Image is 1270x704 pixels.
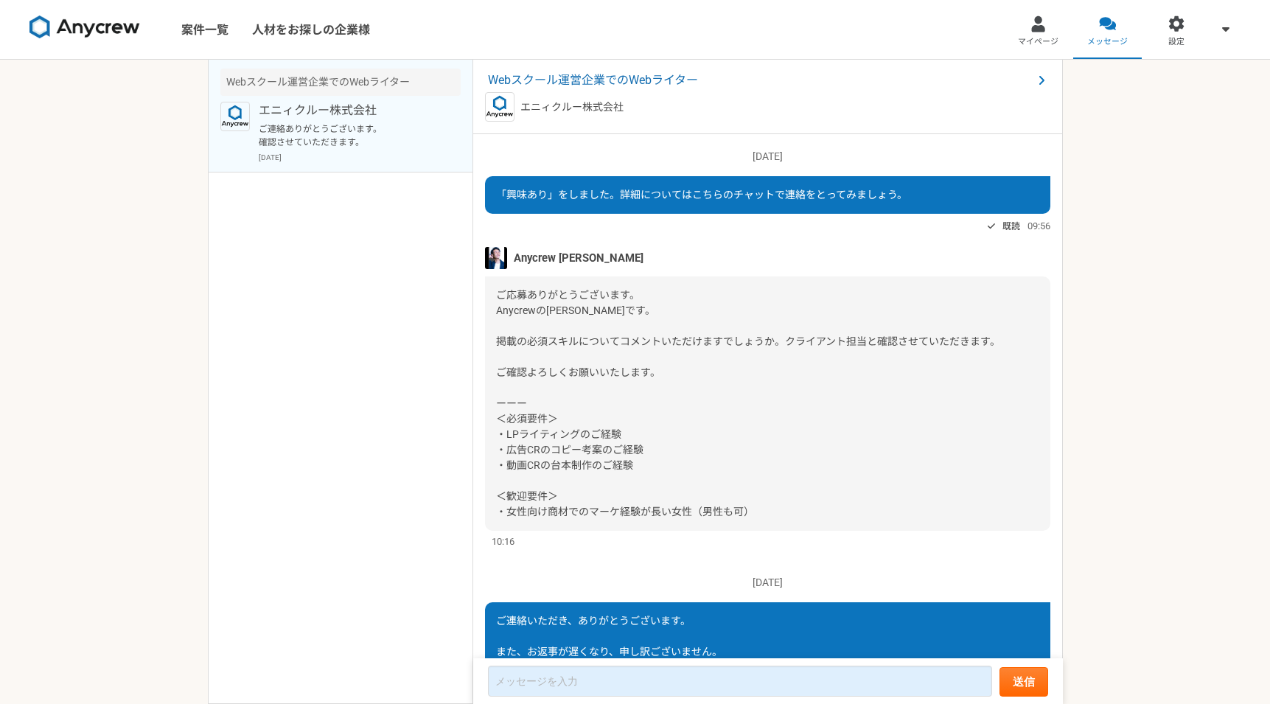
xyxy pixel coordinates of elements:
img: logo_text_blue_01.png [485,92,514,122]
img: logo_text_blue_01.png [220,102,250,131]
span: 10:16 [492,534,514,548]
p: エニィクルー株式会社 [520,100,624,115]
img: S__5267474.jpg [485,247,507,269]
span: 09:56 [1027,219,1050,233]
p: [DATE] [485,149,1050,164]
span: ご連絡いただき、ありがとうございます。 また、お返事が遅くなり、申し訳ございません。 必須スキルに関してですが、いずれも経験はございません。 [496,615,775,689]
p: [DATE] [485,575,1050,590]
p: エニィクルー株式会社 [259,102,441,119]
p: [DATE] [259,152,461,163]
span: ご応募ありがとうございます。 Anycrewの[PERSON_NAME]です。 掲載の必須スキルについてコメントいただけますでしょうか。クライアント担当と確認させていただきます。 ご確認よろしく... [496,289,1000,517]
img: 8DqYSo04kwAAAAASUVORK5CYII= [29,15,140,39]
span: 設定 [1168,36,1184,48]
span: 既読 [1002,217,1020,235]
span: メッセージ [1087,36,1128,48]
div: Webスクール運営企業でのWebライター [220,69,461,96]
span: Webスクール運営企業でのWebライター [488,72,1033,89]
span: 「興味あり」をしました。詳細についてはこちらのチャットで連絡をとってみましょう。 [496,189,907,201]
button: 送信 [999,667,1048,697]
span: マイページ [1018,36,1058,48]
p: ご連絡ありがとうございます。 確認させていただきます。 [259,122,441,149]
span: Anycrew [PERSON_NAME] [514,250,643,266]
